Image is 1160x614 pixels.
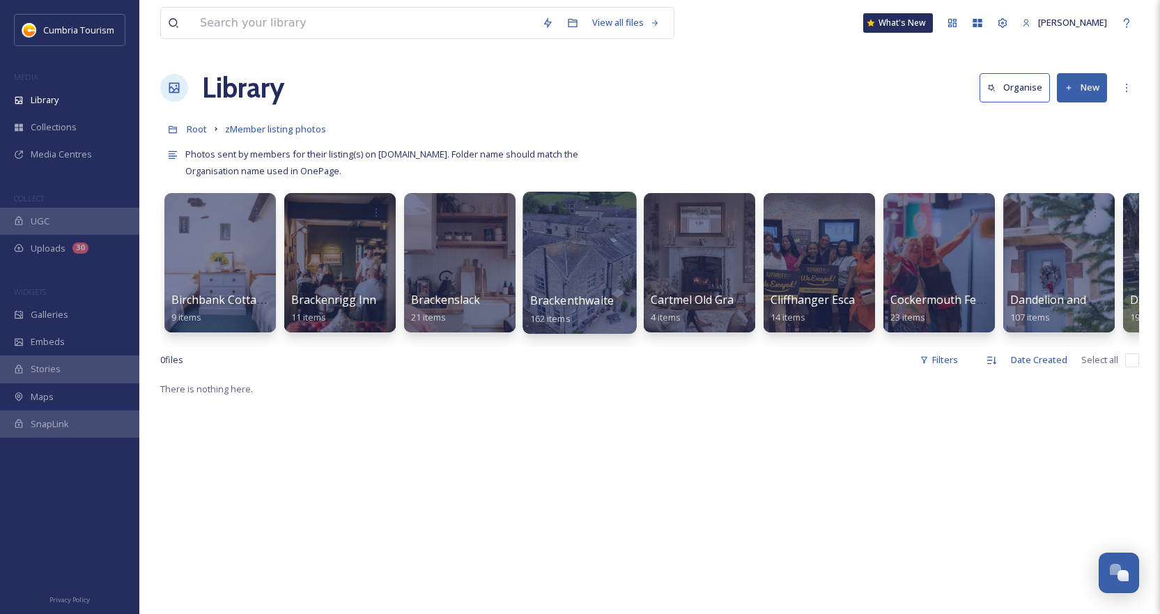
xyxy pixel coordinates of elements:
a: Library [202,67,284,109]
div: Filters [913,346,965,374]
span: Media Centres [31,148,92,161]
span: 4 items [651,311,681,323]
span: SnapLink [31,417,69,431]
span: There is nothing here. [160,383,253,395]
span: 11 items [291,311,326,323]
span: Embeds [31,335,65,348]
span: Maps [31,390,54,404]
span: Library [31,93,59,107]
a: zMember listing photos [225,121,326,137]
a: Root [187,121,207,137]
span: zMember listing photos [225,123,326,135]
a: Privacy Policy [49,590,90,607]
span: Birchbank Cottage [171,292,270,307]
a: Brackenslack21 items [411,293,480,323]
span: 23 items [890,311,925,323]
span: Cliffhanger Escape Rooms [771,292,907,307]
a: What's New [863,13,933,33]
span: Collections [31,121,77,134]
span: Root [187,123,207,135]
a: Cockermouth Festivals Group CIO23 items [890,293,1067,323]
span: 9 items [171,311,201,323]
span: 107 items [1010,311,1050,323]
span: [PERSON_NAME] [1038,16,1107,29]
a: Birchbank Cottage9 items [171,293,270,323]
span: 14 items [771,311,805,323]
span: Brackenrigg Inn [291,292,376,307]
span: 0 file s [160,353,183,367]
div: 30 [72,243,88,254]
a: Brackenthwaite162 items [530,294,614,325]
a: Brackenrigg Inn11 items [291,293,376,323]
div: Date Created [1004,346,1074,374]
span: Galleries [31,308,68,321]
span: Brackenthwaite [530,293,614,308]
input: Search your library [193,8,535,38]
span: UGC [31,215,49,228]
span: Cartmel Old Grammar [651,292,764,307]
span: MEDIA [14,72,38,82]
span: Brackenslack [411,292,480,307]
span: Stories [31,362,61,376]
span: Photos sent by members for their listing(s) on [DOMAIN_NAME]. Folder name should match the Organi... [185,148,580,177]
button: Organise [980,73,1050,102]
span: Select all [1081,353,1118,367]
span: 162 items [530,312,571,324]
a: [PERSON_NAME] [1015,9,1114,36]
span: Privacy Policy [49,595,90,604]
span: 21 items [411,311,446,323]
a: Cliffhanger Escape Rooms14 items [771,293,907,323]
a: Cartmel Old Grammar4 items [651,293,764,323]
span: Uploads [31,242,65,255]
button: Open Chat [1099,553,1139,593]
a: Organise [980,73,1057,102]
span: Cumbria Tourism [43,24,114,36]
img: images.jpg [22,23,36,37]
span: COLLECT [14,193,44,204]
button: New [1057,73,1107,102]
a: View all files [585,9,667,36]
span: WIDGETS [14,286,46,297]
span: Cockermouth Festivals Group CIO [890,292,1067,307]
